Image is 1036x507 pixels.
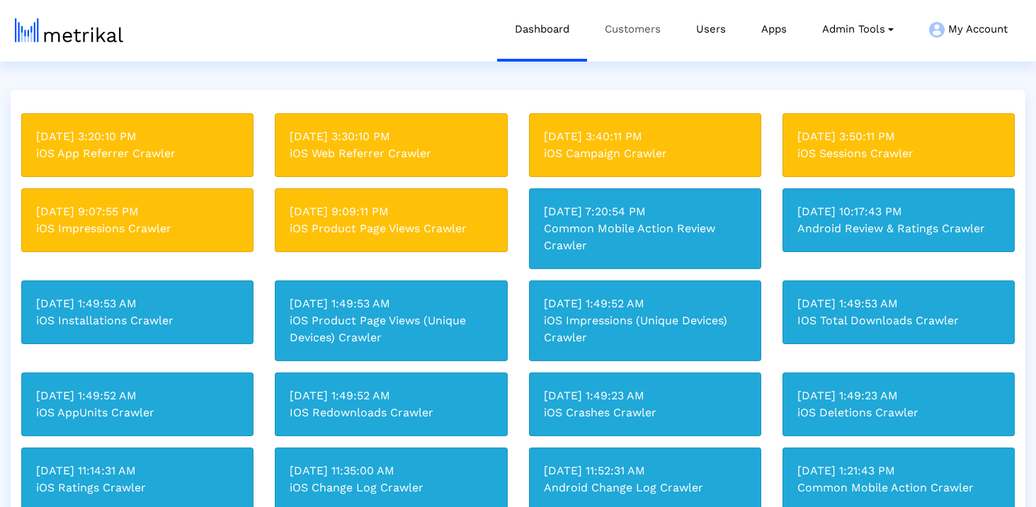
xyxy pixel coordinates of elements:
div: [DATE] 1:21:43 PM [797,462,1000,479]
div: [DATE] 1:49:52 AM [290,387,492,404]
div: iOS Product Page Views Crawler [290,220,492,237]
div: iOS Web Referrer Crawler [290,145,492,162]
div: [DATE] 9:09:11 PM [290,203,492,220]
div: [DATE] 1:49:53 AM [36,295,239,312]
div: iOS AppUnits Crawler [36,404,239,421]
div: iOS Ratings Crawler [36,479,239,496]
div: [DATE] 1:49:52 AM [36,387,239,404]
div: Android Change Log Crawler [544,479,746,496]
div: IOS Redownloads Crawler [290,404,492,421]
div: Android Review & Ratings Crawler [797,220,1000,237]
img: my-account-menu-icon.png [929,22,945,38]
div: iOS Deletions Crawler [797,404,1000,421]
div: Common Mobile Action Review Crawler [544,220,746,254]
img: metrical-logo-light.png [15,18,123,42]
div: [DATE] 9:07:55 PM [36,203,239,220]
div: iOS Impressions (Unique Devices) Crawler [544,312,746,346]
div: iOS Installations Crawler [36,312,239,329]
div: [DATE] 1:49:53 AM [797,295,1000,312]
div: iOS App Referrer Crawler [36,145,239,162]
div: IOS Total Downloads Crawler [797,312,1000,329]
div: [DATE] 11:35:00 AM [290,462,492,479]
div: iOS Product Page Views (Unique Devices) Crawler [290,312,492,346]
div: iOS Impressions Crawler [36,220,239,237]
div: iOS Crashes Crawler [544,404,746,421]
div: [DATE] 3:20:10 PM [36,128,239,145]
div: [DATE] 1:49:53 AM [290,295,492,312]
div: [DATE] 3:40:11 PM [544,128,746,145]
div: iOS Change Log Crawler [290,479,492,496]
div: [DATE] 1:49:23 AM [544,387,746,404]
div: iOS Campaign Crawler [544,145,746,162]
div: iOS Sessions Crawler [797,145,1000,162]
div: [DATE] 10:17:43 PM [797,203,1000,220]
div: [DATE] 11:14:31 AM [36,462,239,479]
div: [DATE] 11:52:31 AM [544,462,746,479]
div: [DATE] 1:49:23 AM [797,387,1000,404]
div: [DATE] 3:30:10 PM [290,128,492,145]
div: [DATE] 7:20:54 PM [544,203,746,220]
div: [DATE] 3:50:11 PM [797,128,1000,145]
div: Common Mobile Action Crawler [797,479,1000,496]
div: [DATE] 1:49:52 AM [544,295,746,312]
